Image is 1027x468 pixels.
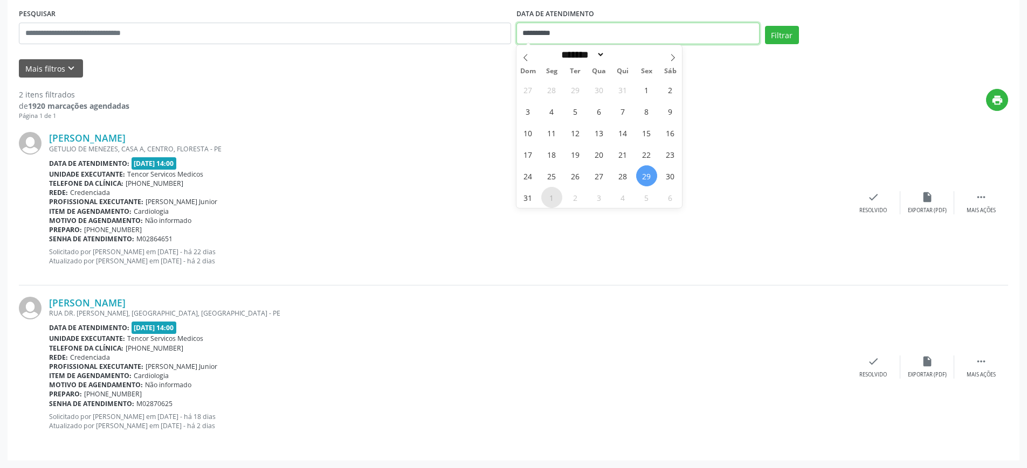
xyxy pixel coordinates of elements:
div: Página 1 de 1 [19,111,129,121]
span: [PERSON_NAME] Junior [146,362,217,371]
b: Preparo: [49,225,82,234]
input: Year [605,49,640,60]
span: Cardiologia [134,371,169,380]
span: Julho 27, 2025 [518,79,539,100]
button: Filtrar [765,26,799,44]
a: [PERSON_NAME] [49,297,126,309]
span: Agosto 12, 2025 [565,122,586,143]
b: Motivo de agendamento: [49,216,143,225]
b: Profissional executante: [49,197,143,206]
span: Agosto 20, 2025 [589,144,610,165]
i: keyboard_arrow_down [65,62,77,74]
span: Sex [635,68,658,75]
span: Agosto 13, 2025 [589,122,610,143]
b: Data de atendimento: [49,159,129,168]
p: Solicitado por [PERSON_NAME] em [DATE] - há 18 dias Atualizado por [PERSON_NAME] em [DATE] - há 2... [49,412,846,430]
div: Mais ações [967,371,996,379]
span: Agosto 6, 2025 [589,101,610,122]
span: Agosto 25, 2025 [541,165,562,186]
b: Unidade executante: [49,334,125,343]
span: Agosto 26, 2025 [565,165,586,186]
b: Unidade executante: [49,170,125,179]
span: Agosto 29, 2025 [636,165,657,186]
b: Item de agendamento: [49,207,132,216]
i: print [991,94,1003,106]
i:  [975,191,987,203]
span: Agosto 10, 2025 [518,122,539,143]
span: Agosto 28, 2025 [612,165,633,186]
span: Agosto 24, 2025 [518,165,539,186]
span: Agosto 18, 2025 [541,144,562,165]
b: Profissional executante: [49,362,143,371]
b: Telefone da clínica: [49,179,123,188]
i:  [975,355,987,367]
div: RUA DR. [PERSON_NAME], [GEOGRAPHIC_DATA], [GEOGRAPHIC_DATA] - PE [49,309,846,318]
span: Agosto 16, 2025 [660,122,681,143]
span: Setembro 1, 2025 [541,187,562,208]
span: Agosto 19, 2025 [565,144,586,165]
span: [DATE] 14:00 [132,322,177,334]
img: img [19,297,42,319]
b: Data de atendimento: [49,323,129,332]
select: Month [558,49,605,60]
span: Agosto 21, 2025 [612,144,633,165]
span: Não informado [145,380,191,389]
b: Preparo: [49,389,82,399]
div: Mais ações [967,207,996,214]
span: Agosto 4, 2025 [541,101,562,122]
b: Item de agendamento: [49,371,132,380]
span: Agosto 30, 2025 [660,165,681,186]
b: Rede: [49,188,68,197]
div: 2 itens filtrados [19,89,129,100]
span: Setembro 6, 2025 [660,187,681,208]
span: Ter [563,68,587,75]
span: [PHONE_NUMBER] [84,389,142,399]
span: Sáb [658,68,682,75]
i: check [867,191,879,203]
span: [PHONE_NUMBER] [126,179,183,188]
span: Agosto 5, 2025 [565,101,586,122]
span: Julho 29, 2025 [565,79,586,100]
div: GETULIO DE MENEZES, CASA A, CENTRO, FLORESTA - PE [49,144,846,153]
span: [PERSON_NAME] Junior [146,197,217,206]
p: Solicitado por [PERSON_NAME] em [DATE] - há 22 dias Atualizado por [PERSON_NAME] em [DATE] - há 2... [49,247,846,266]
span: Agosto 31, 2025 [518,187,539,208]
div: Resolvido [859,371,887,379]
span: Agosto 3, 2025 [518,101,539,122]
span: Qui [611,68,635,75]
label: DATA DE ATENDIMENTO [516,6,594,23]
span: Agosto 17, 2025 [518,144,539,165]
div: Exportar (PDF) [908,207,947,214]
span: Credenciada [70,188,110,197]
span: Seg [540,68,563,75]
b: Senha de atendimento: [49,399,134,408]
button: Mais filtroskeyboard_arrow_down [19,59,83,78]
span: M02864651 [136,234,173,243]
b: Motivo de agendamento: [49,380,143,389]
span: Dom [516,68,540,75]
img: img [19,132,42,155]
span: Setembro 2, 2025 [565,187,586,208]
span: Agosto 14, 2025 [612,122,633,143]
span: Julho 30, 2025 [589,79,610,100]
span: [DATE] 14:00 [132,157,177,170]
span: Setembro 5, 2025 [636,187,657,208]
strong: 1920 marcações agendadas [28,101,129,111]
span: Agosto 23, 2025 [660,144,681,165]
span: Agosto 2, 2025 [660,79,681,100]
span: Agosto 11, 2025 [541,122,562,143]
div: de [19,100,129,111]
button: print [986,89,1008,111]
span: Tencor Servicos Medicos [127,170,203,179]
div: Resolvido [859,207,887,214]
span: Agosto 1, 2025 [636,79,657,100]
span: Julho 31, 2025 [612,79,633,100]
a: [PERSON_NAME] [49,132,126,144]
b: Rede: [49,353,68,362]
span: Setembro 3, 2025 [589,187,610,208]
span: Setembro 4, 2025 [612,187,633,208]
span: Cardiologia [134,207,169,216]
i: insert_drive_file [921,355,933,367]
span: M02870625 [136,399,173,408]
span: Agosto 15, 2025 [636,122,657,143]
